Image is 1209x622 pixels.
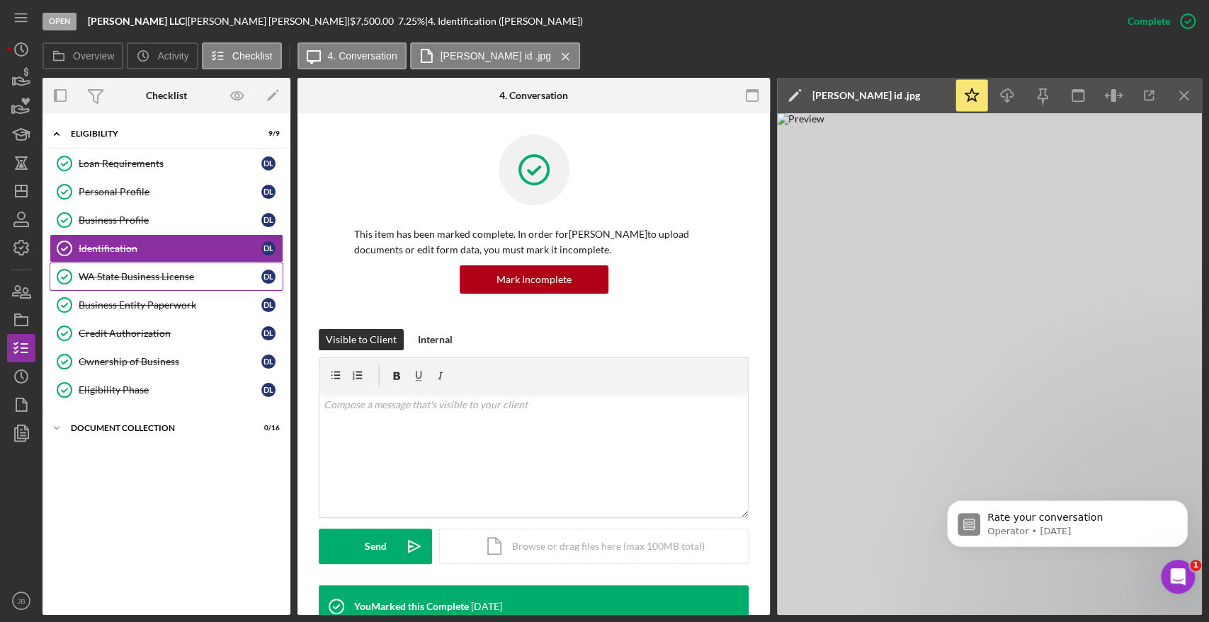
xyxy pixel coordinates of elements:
div: Internal [418,329,453,350]
div: 7.25 % [398,16,425,27]
img: Preview [777,113,1202,615]
div: 0 / 16 [254,424,280,432]
div: Identification [79,243,261,254]
div: D L [261,326,276,340]
iframe: Intercom notifications message [926,471,1209,584]
div: D L [261,213,276,227]
div: D L [261,241,276,255]
div: Document Collection [71,424,244,432]
label: 4. Conversation [328,50,397,62]
div: Business Profile [79,214,261,226]
div: [PERSON_NAME] [PERSON_NAME] | [188,16,350,27]
div: WA State Business License [79,271,261,282]
div: Open [42,13,76,30]
a: Eligibility PhaseDL [50,376,283,404]
div: Visible to Client [326,329,397,350]
button: 4. Conversation [297,42,407,69]
button: [PERSON_NAME] id .jpg [410,42,580,69]
a: WA State Business LicenseDL [50,263,283,291]
button: Complete [1113,7,1202,35]
div: D L [261,355,276,369]
button: Mark Incomplete [460,265,608,294]
b: [PERSON_NAME] LLC [88,15,185,27]
label: Checklist [232,50,273,62]
div: Personal Profile [79,186,261,197]
div: Complete [1128,7,1170,35]
div: Ownership of Business [79,356,261,367]
div: [PERSON_NAME] id .jpg [812,90,920,101]
div: | [88,16,188,27]
div: Credit Authorization [79,328,261,339]
div: Mark Incomplete [496,265,572,294]
a: Ownership of BusinessDL [50,347,283,376]
span: 1 [1190,560,1201,571]
button: Activity [127,42,198,69]
a: Personal ProfileDL [50,178,283,206]
div: $7,500.00 [350,16,398,27]
button: Visible to Client [319,329,404,350]
div: D L [261,185,276,199]
div: Checklist [146,90,187,101]
button: Internal [411,329,460,350]
div: Loan Requirements [79,158,261,169]
label: Overview [73,50,114,62]
div: Eligibility Phase [79,384,261,396]
text: JB [17,597,25,605]
p: This item has been marked complete. In order for [PERSON_NAME] to upload documents or edit form d... [354,226,713,258]
a: Credit AuthorizationDL [50,319,283,347]
div: D L [261,298,276,312]
label: Activity [157,50,188,62]
div: D L [261,270,276,284]
button: Checklist [202,42,282,69]
div: D L [261,156,276,171]
a: Loan RequirementsDL [50,149,283,178]
iframe: Intercom live chat [1161,560,1195,594]
label: [PERSON_NAME] id .jpg [441,50,551,62]
time: 2025-07-24 16:27 [471,601,502,612]
a: IdentificationDL [50,234,283,263]
a: Business ProfileDL [50,206,283,234]
button: JB [7,587,35,615]
div: | 4. Identification ([PERSON_NAME]) [425,16,583,27]
div: Send [365,529,387,564]
div: 9 / 9 [254,129,280,138]
div: You Marked this Complete [354,601,469,612]
div: Business Entity Paperwork [79,299,261,311]
div: Eligibility [71,129,244,138]
div: D L [261,383,276,397]
button: Overview [42,42,123,69]
div: 4. Conversation [499,90,568,101]
a: Business Entity PaperworkDL [50,291,283,319]
button: Send [319,529,432,564]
